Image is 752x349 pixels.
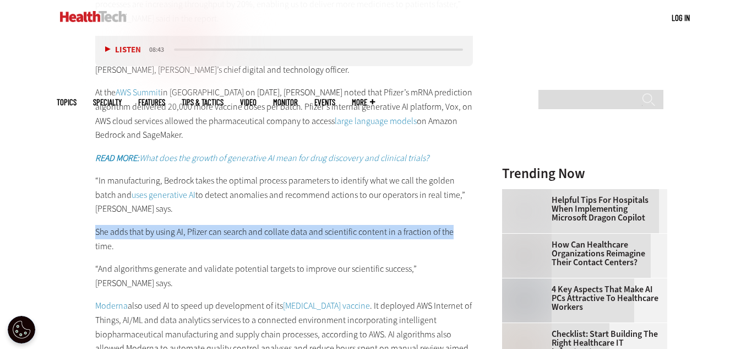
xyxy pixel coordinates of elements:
[8,316,35,343] button: Open Preferences
[132,189,195,201] a: uses generative AI
[93,98,122,106] span: Specialty
[95,174,473,216] p: “In manufacturing, Bedrock takes the optimal process parameters to identify what we call the gold...
[672,12,690,24] div: User menu
[672,13,690,23] a: Log in
[502,189,546,233] img: Doctor using phone to dictate to tablet
[8,316,35,343] div: Cookie Settings
[57,98,77,106] span: Topics
[283,300,370,312] a: [MEDICAL_DATA] vaccine
[502,278,552,287] a: Desktop monitor with brain AI concept
[143,73,226,84] a: CDW
[314,98,335,106] a: Events
[502,167,667,180] h3: Trending Now
[95,152,429,164] em: What does the growth of generative AI mean for drug discovery and clinical trials?
[182,98,224,106] a: Tips & Tactics
[502,323,552,332] a: Person with a clipboard checking a list
[502,240,661,267] a: How Can Healthcare Organizations Reimagine Their Contact Centers?
[502,196,661,222] a: Helpful Tips for Hospitals When Implementing Microsoft Dragon Copilot
[273,98,298,106] a: MonITor
[95,262,473,290] p: “And algorithms generate and validate potential targets to improve our scientific success,” [PERS...
[95,152,429,164] a: READ MORE:What does the growth of generative AI mean for drug discovery and clinical trials?
[60,11,127,22] img: Home
[240,98,257,106] a: Video
[335,115,417,127] a: large language models
[502,234,552,243] a: Healthcare contact center
[95,225,473,253] p: She adds that by using AI, Pfizer can search and collate data and scientific content in a fractio...
[138,98,165,106] a: Features
[352,98,375,106] span: More
[502,234,546,278] img: Healthcare contact center
[502,278,546,323] img: Desktop monitor with brain AI concept
[95,300,128,312] a: Moderna
[502,189,552,198] a: Doctor using phone to dictate to tablet
[502,285,661,312] a: 4 Key Aspects That Make AI PCs Attractive to Healthcare Workers
[95,152,139,164] strong: READ MORE:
